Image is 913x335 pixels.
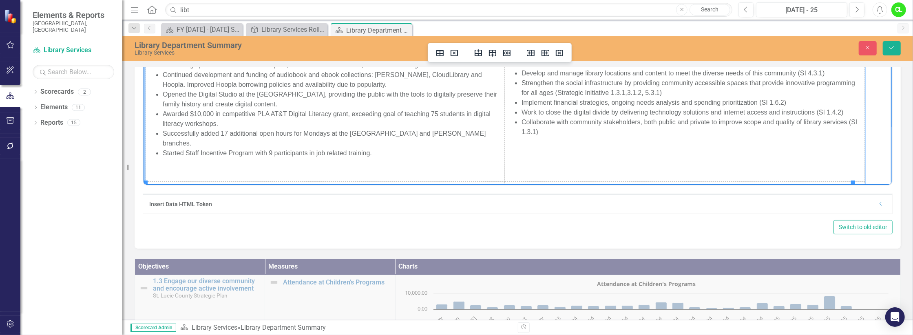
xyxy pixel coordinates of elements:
input: Search ClearPoint... [165,3,732,17]
div: » [180,323,512,333]
li: Implement financial strategies, ongoing needs analysis and spending prioritization (SI 1.6.2) [378,55,721,65]
button: Delete row [500,47,514,59]
li: Opened the Digital Studio at the [GEOGRAPHIC_DATA], providing the public with the tools to digita... [19,47,360,67]
li: Strengthen the social infrastructure by providing community accessible spaces that provide innova... [378,36,721,55]
a: Library Services Roll Up [248,24,325,35]
button: Insert row after [486,47,500,59]
span: Scorecard Admin [130,324,176,332]
button: Delete column [553,47,566,59]
a: Library Services [33,46,114,55]
a: FY [DATE] - [DATE] Strategic Plan [163,24,241,35]
li: Successfully added 17 additional open hours for Mondays at the [GEOGRAPHIC_DATA] and [PERSON_NAME... [19,86,360,106]
div: FY [DATE] - [DATE] Strategic Plan [177,24,241,35]
a: Reports [40,118,63,128]
div: Library Department Summary [346,25,410,35]
div: Open Intercom Messenger [885,307,905,327]
button: Insert column before [524,47,538,59]
a: Elements [40,103,68,112]
div: 15 [67,119,80,126]
button: Switch to old editor [833,220,893,234]
a: Search [690,4,730,15]
button: Delete table [447,47,461,59]
span: Elements & Reports [33,10,114,20]
button: CL [891,2,906,17]
div: Insert Data HTML Token [149,200,874,208]
div: Library Department Summary [135,41,567,50]
li: Exceeded Summer Reading Challenge goal of a 10% increase by 50% [19,8,360,18]
li: Circulating special items: Internet Hotspots, Blood Pressure Monitors, and Bird Watching Kits. [19,18,360,28]
small: [GEOGRAPHIC_DATA], [GEOGRAPHIC_DATA] [33,20,114,33]
button: Table properties [433,47,447,59]
button: [DATE] - 25 [756,2,847,17]
li: Awarded $10,000 in competitive PLA AT&T Digital Literacy grant, exceeding goal of teaching 75 stu... [19,67,360,86]
a: Library Services [192,324,237,331]
div: 11 [72,104,85,111]
li: Continued development and funding of audiobook and ebook collections: [PERSON_NAME], CloudLibrary... [19,28,360,47]
div: Library Department Summary [241,324,326,331]
li: Collaborate with community stakeholders, both public and private to improve scope and quality of ... [378,75,721,95]
a: Scorecards [40,87,74,97]
iframe: Rich Text Area [144,42,892,185]
button: Insert row before [471,47,485,59]
button: Insert column after [538,47,552,59]
div: Library Services Roll Up [261,24,325,35]
li: Work to close the digital divide by delivering technology solutions and internet access and instr... [378,65,721,75]
div: 2 [78,88,91,95]
li: Develop and manage library locations and content to meet the diverse needs of this community (SI ... [378,26,721,36]
input: Search Below... [33,65,114,79]
div: [DATE] - 25 [759,5,844,15]
img: ClearPoint Strategy [4,9,18,24]
div: Library Services [135,50,567,56]
li: Started Staff Incentive Program with 9 participants in job related training. [19,106,360,116]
